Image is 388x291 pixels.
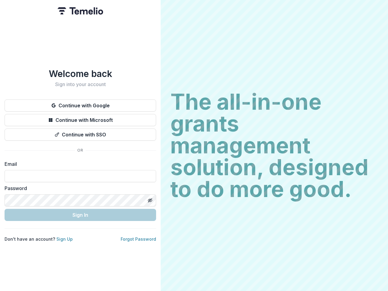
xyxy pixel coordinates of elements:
img: Temelio [58,7,103,15]
label: Email [5,160,152,168]
button: Continue with Google [5,99,156,112]
a: Sign Up [56,236,73,242]
a: Forgot Password [121,236,156,242]
p: Don't have an account? [5,236,73,242]
h1: Welcome back [5,68,156,79]
button: Sign In [5,209,156,221]
button: Continue with Microsoft [5,114,156,126]
button: Continue with SSO [5,129,156,141]
label: Password [5,185,152,192]
button: Toggle password visibility [145,196,155,205]
h2: Sign into your account [5,82,156,87]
